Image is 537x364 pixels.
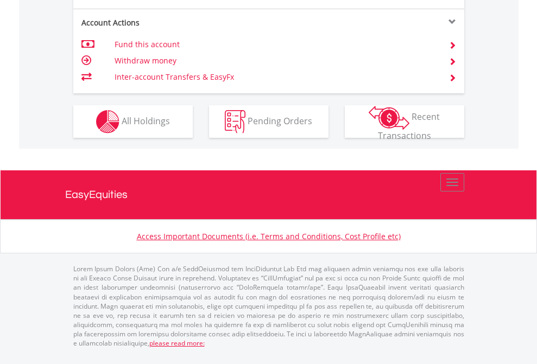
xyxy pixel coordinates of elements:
[248,114,312,126] span: Pending Orders
[137,231,401,241] a: Access Important Documents (i.e. Terms and Conditions, Cost Profile etc)
[96,110,119,133] img: holdings-wht.png
[115,36,435,53] td: Fund this account
[369,106,409,130] img: transactions-zar-wht.png
[115,53,435,69] td: Withdraw money
[345,105,464,138] button: Recent Transactions
[73,264,464,348] p: Lorem Ipsum Dolors (Ame) Con a/e SeddOeiusmod tem InciDiduntut Lab Etd mag aliquaen admin veniamq...
[209,105,328,138] button: Pending Orders
[73,17,269,28] div: Account Actions
[149,339,205,348] a: please read more:
[225,110,245,133] img: pending_instructions-wht.png
[73,105,193,138] button: All Holdings
[115,69,435,85] td: Inter-account Transfers & EasyFx
[65,170,472,219] a: EasyEquities
[122,114,170,126] span: All Holdings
